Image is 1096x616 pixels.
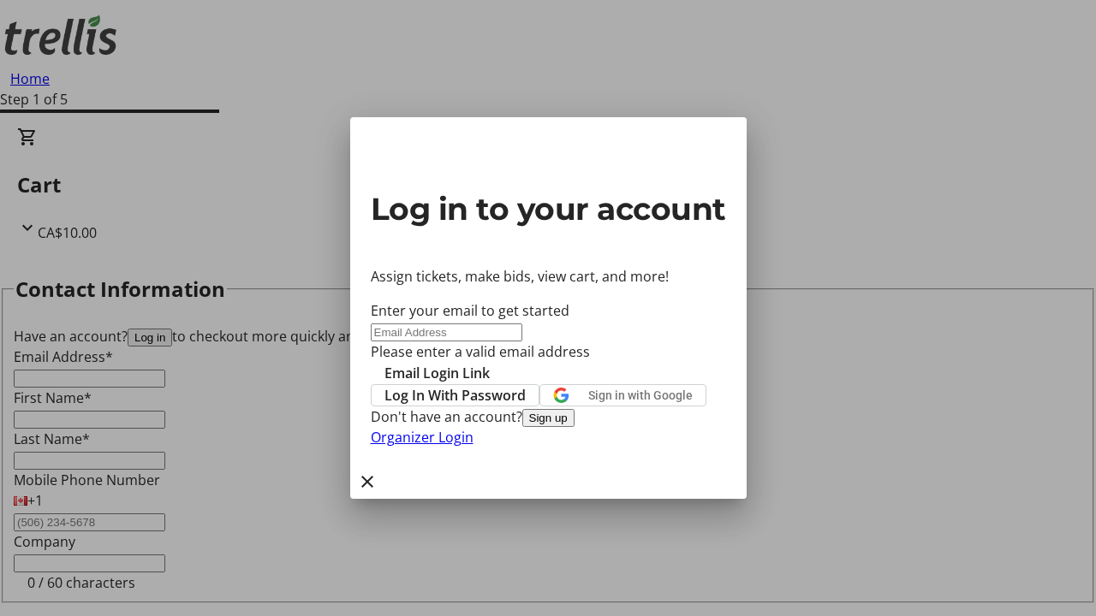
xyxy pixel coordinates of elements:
[371,323,522,341] input: Email Address
[371,301,569,320] label: Enter your email to get started
[371,186,726,232] h2: Log in to your account
[539,384,706,406] button: Sign in with Google
[371,266,726,287] p: Assign tickets, make bids, view cart, and more!
[588,388,693,402] span: Sign in with Google
[371,363,503,383] button: Email Login Link
[371,406,726,427] div: Don't have an account?
[371,384,539,406] button: Log In With Password
[384,385,526,406] span: Log In With Password
[350,465,384,499] button: Close
[522,409,575,427] button: Sign up
[371,341,726,362] tr-error: Please enter a valid email address
[371,428,474,447] a: Organizer Login
[384,363,490,383] span: Email Login Link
